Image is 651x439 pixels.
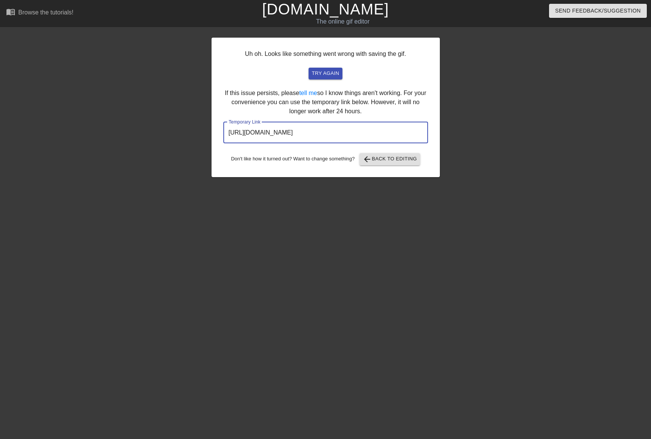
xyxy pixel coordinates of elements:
span: Back to Editing [363,155,417,164]
button: Send Feedback/Suggestion [549,4,647,18]
span: arrow_back [363,155,372,164]
input: bare [223,122,428,143]
div: Don't like how it turned out? Want to change something? [223,153,428,165]
div: Browse the tutorials! [18,9,73,16]
button: Back to Editing [360,153,420,165]
a: Browse the tutorials! [6,7,73,19]
div: Uh oh. Looks like something went wrong with saving the gif. If this issue persists, please so I k... [212,38,440,177]
span: Send Feedback/Suggestion [555,6,641,16]
div: The online gif editor [221,17,465,26]
span: menu_book [6,7,15,16]
a: tell me [299,90,317,96]
span: try again [312,69,339,78]
button: try again [309,68,342,79]
a: [DOMAIN_NAME] [262,1,389,17]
